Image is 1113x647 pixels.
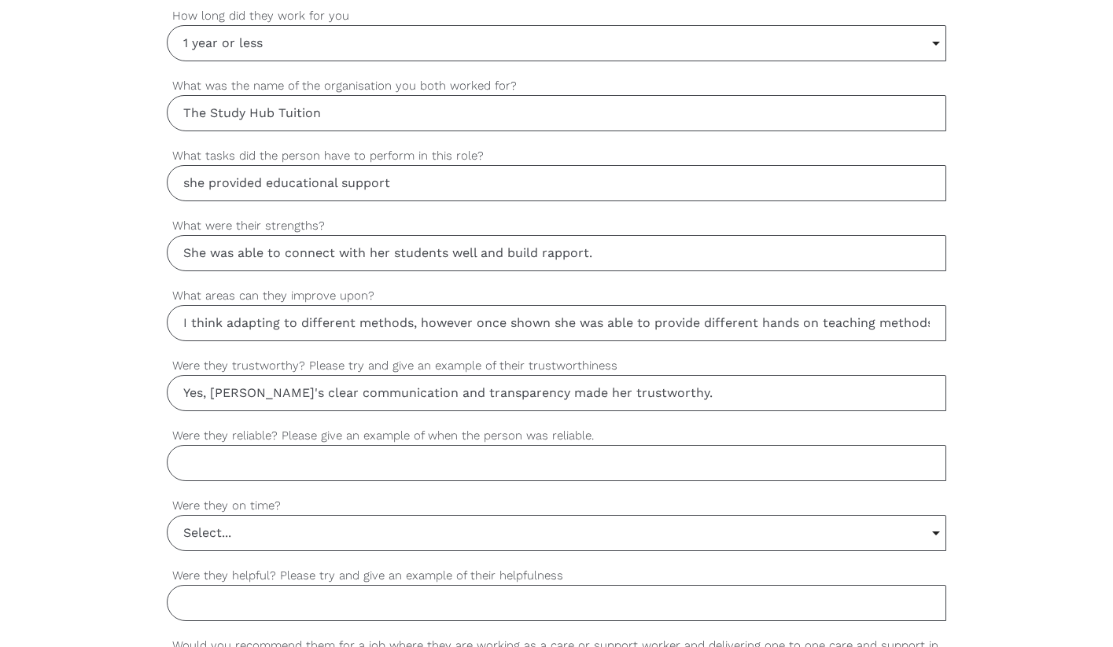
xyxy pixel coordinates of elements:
label: Were they helpful? Please try and give an example of their helpfulness [167,567,946,585]
label: What was the name of the organisation you both worked for? [167,77,946,95]
label: Were they reliable? Please give an example of when the person was reliable. [167,427,946,445]
label: What areas can they improve upon? [167,287,946,305]
label: How long did they work for you [167,7,946,25]
label: What were their strengths? [167,217,946,235]
label: Were they trustworthy? Please try and give an example of their trustworthiness [167,357,946,375]
label: What tasks did the person have to perform in this role? [167,147,946,165]
label: Were they on time? [167,497,946,515]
